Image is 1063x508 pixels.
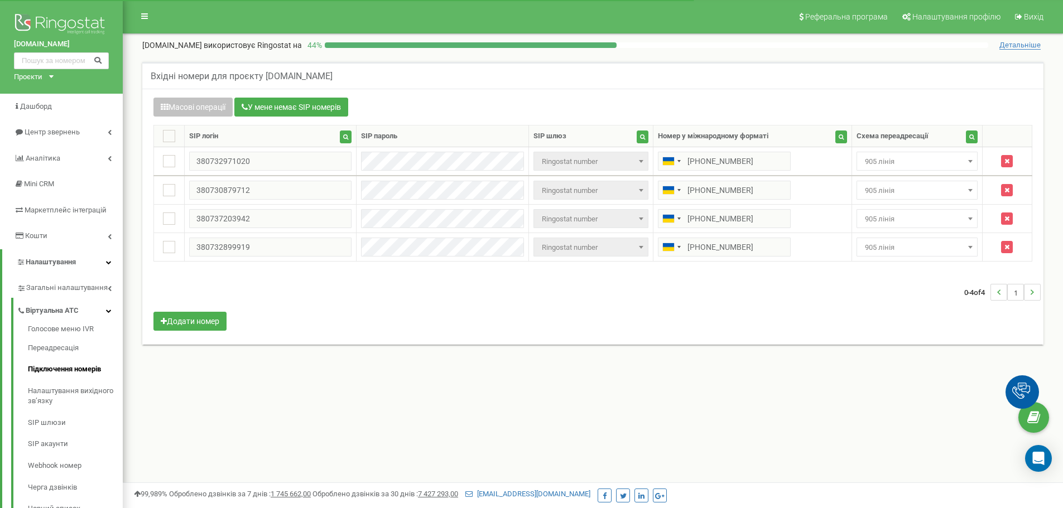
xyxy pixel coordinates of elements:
[153,98,233,117] button: Масові операції
[14,72,42,83] div: Проєкти
[17,298,123,321] a: Віртуальна АТС
[14,52,109,69] input: Пошук за номером
[860,240,973,255] span: 905 лінія
[234,98,348,117] button: У мене немає SIP номерів
[418,490,458,498] u: 7 427 293,00
[14,11,109,39] img: Ringostat logo
[999,41,1041,50] span: Детальніше
[24,180,54,188] span: Mini CRM
[14,39,109,50] a: [DOMAIN_NAME]
[465,490,590,498] a: [EMAIL_ADDRESS][DOMAIN_NAME]
[533,131,566,142] div: SIP шлюз
[857,131,929,142] div: Схема переадресації
[964,284,990,301] span: 0-4 4
[142,40,302,51] p: [DOMAIN_NAME]
[533,238,648,257] span: Ringostat number
[25,128,80,136] span: Центр звернень
[26,258,76,266] span: Налаштування
[658,152,684,170] div: Telephone country code
[26,154,60,162] span: Аналiтика
[1024,12,1043,21] span: Вихід
[1007,284,1024,301] li: 1
[537,183,644,199] span: Ringostat number
[658,181,684,199] div: Telephone country code
[28,477,123,499] a: Черга дзвінків
[312,490,458,498] span: Оброблено дзвінків за 30 днів :
[805,12,888,21] span: Реферальна програма
[533,181,648,200] span: Ringostat number
[658,131,768,142] div: Номер у міжнародному форматі
[658,181,791,200] input: 050 123 4567
[153,312,227,331] button: Додати номер
[533,209,648,228] span: Ringostat number
[857,238,977,257] span: 905 лінія
[357,125,529,147] th: SIP пароль
[28,324,123,337] a: Голосове меню IVR
[860,183,973,199] span: 905 лінія
[271,490,311,498] u: 1 745 662,00
[912,12,1001,21] span: Налаштування профілю
[28,455,123,477] a: Webhook номер
[169,490,311,498] span: Оброблено дзвінків за 7 днів :
[28,337,123,359] a: Переадресація
[658,238,791,257] input: 050 123 4567
[25,231,47,240] span: Кошти
[302,40,325,51] p: 44 %
[26,283,108,293] span: Загальні налаштування
[134,490,167,498] span: 99,989%
[151,71,333,81] h5: Вхідні номери для проєкту [DOMAIN_NAME]
[20,102,52,110] span: Дашборд
[25,206,107,214] span: Маркетплейс інтеграцій
[658,152,791,171] input: 050 123 4567
[533,152,648,171] span: Ringostat number
[2,249,123,275] a: Налаштування
[658,210,684,228] div: Telephone country code
[189,131,218,142] div: SIP логін
[964,273,1041,312] nav: ...
[28,380,123,412] a: Налаштування вихідного зв’язку
[17,275,123,298] a: Загальні налаштування
[28,359,123,380] a: Підключення номерів
[857,209,977,228] span: 905 лінія
[857,181,977,200] span: 905 лінія
[537,240,644,255] span: Ringostat number
[860,154,973,170] span: 905 лінія
[26,306,79,316] span: Віртуальна АТС
[537,211,644,227] span: Ringostat number
[658,209,791,228] input: 050 123 4567
[1025,445,1052,472] div: Open Intercom Messenger
[974,287,981,297] span: of
[860,211,973,227] span: 905 лінія
[204,41,302,50] span: використовує Ringostat на
[28,433,123,455] a: SIP акаунти
[857,152,977,171] span: 905 лінія
[658,238,684,256] div: Telephone country code
[28,412,123,434] a: SIP шлюзи
[537,154,644,170] span: Ringostat number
